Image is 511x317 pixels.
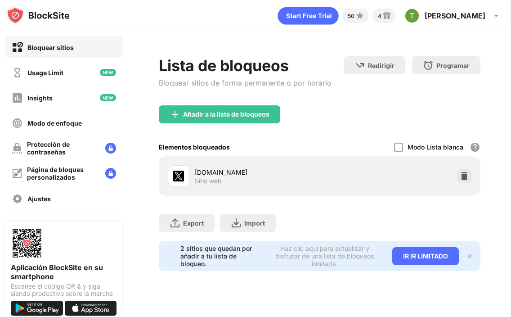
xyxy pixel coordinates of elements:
[27,166,98,181] div: Página de bloques personalizados
[425,11,485,20] div: [PERSON_NAME]
[381,10,392,21] img: reward-small.svg
[12,193,23,204] img: settings-off.svg
[408,143,463,151] div: Modo Lista blanca
[159,143,230,151] div: Elementos bloqueados
[27,69,63,77] div: Usage Limit
[195,177,222,185] div: Sitio web
[183,219,204,227] div: Export
[159,56,332,75] div: Lista de bloqueos
[378,13,381,19] div: 4
[180,245,263,267] div: 2 sitios que quedan por añadir a tu lista de bloqueo.
[12,42,23,53] img: block-on.svg
[466,253,473,260] img: x-button.svg
[12,67,23,78] img: time-usage-off.svg
[436,62,470,69] div: Programar
[11,283,117,297] div: Escanee el código QR & y siga siendo productivo sobre la marcha
[12,118,23,129] img: focus-off.svg
[244,219,265,227] div: Import
[173,171,184,181] img: favicons
[348,13,354,19] div: 50
[392,247,459,265] div: IR IR LIMITADO
[354,10,365,21] img: points-small.svg
[405,9,419,23] img: ACg8ocLYcJXL_tqR4KdnP2tycjMXSfMabs6nmt1OzzsHqRoL4_eY_Q=s96-c
[27,195,51,203] div: Ajustes
[6,6,70,24] img: logo-blocksite.svg
[268,245,381,267] div: Haz clic aquí para actualizar y disfrutar de una lista de bloqueos ilimitada.
[100,94,116,101] img: new-icon.svg
[183,111,269,118] div: Añadir a la lista de bloqueos
[368,62,394,69] div: Redirigir
[65,301,117,316] img: download-on-the-app-store.svg
[11,263,117,281] div: Aplicación BlockSite en su smartphone
[12,92,23,104] img: insights-off.svg
[11,301,63,316] img: get-it-on-google-play.svg
[105,143,116,154] img: lock-menu.svg
[105,168,116,179] img: lock-menu.svg
[27,94,53,102] div: Insights
[100,69,116,76] img: new-icon.svg
[11,227,43,259] img: options-page-qr-code.png
[278,7,339,25] div: animation
[195,168,319,177] div: [DOMAIN_NAME]
[27,140,98,156] div: Protección de contraseñas
[159,78,332,87] div: Bloquear sitios de forma permanente o por horario
[27,44,74,51] div: Bloquear sitios
[12,143,22,154] img: password-protection-off.svg
[12,168,22,179] img: customize-block-page-off.svg
[27,119,82,127] div: Modo de enfoque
